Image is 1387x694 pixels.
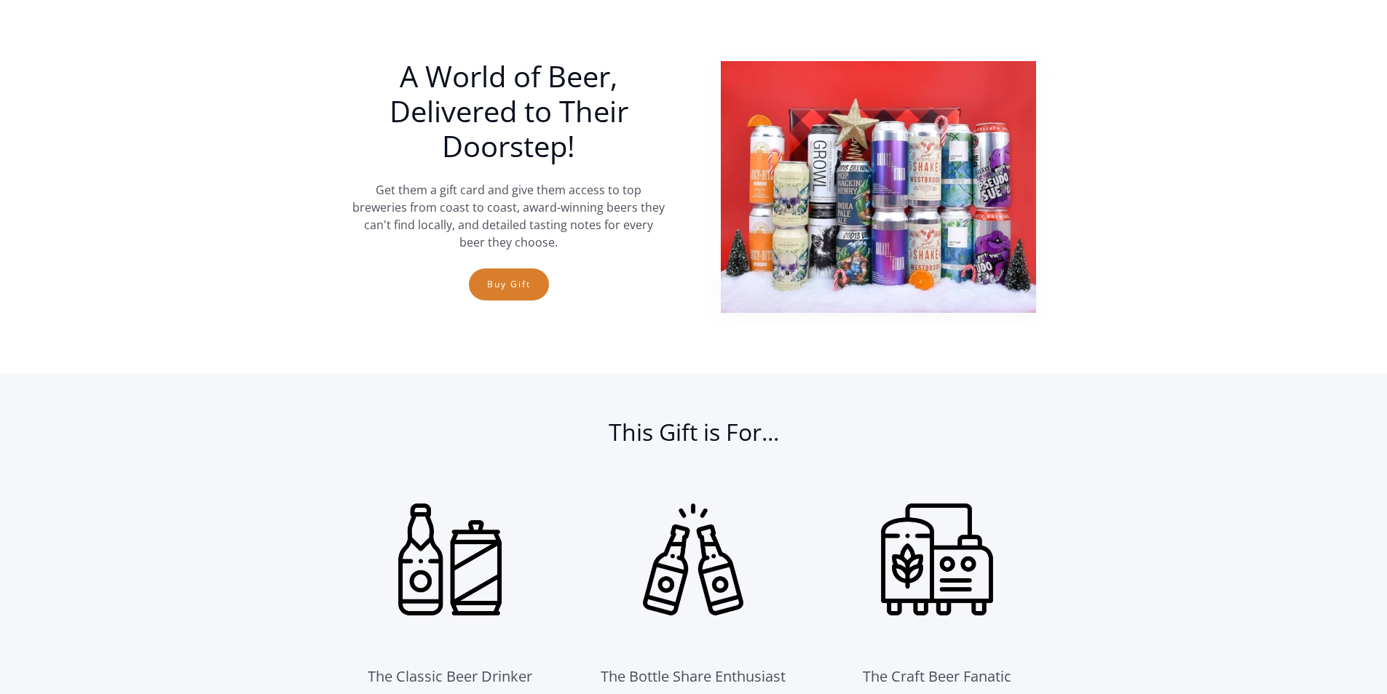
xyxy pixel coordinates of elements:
h2: This Gift is For... [352,418,1036,461]
p: Get them a gift card and give them access to top breweries from coast to coast, award-winning bee... [352,181,666,251]
div: The Craft Beer Fanatic [863,665,1011,688]
a: Buy Gift [469,268,549,300]
h1: A World of Beer, Delivered to Their Doorstep! [352,59,666,164]
div: The Classic Beer Drinker [368,665,532,688]
div: The Bottle Share Enthusiast [601,665,786,688]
